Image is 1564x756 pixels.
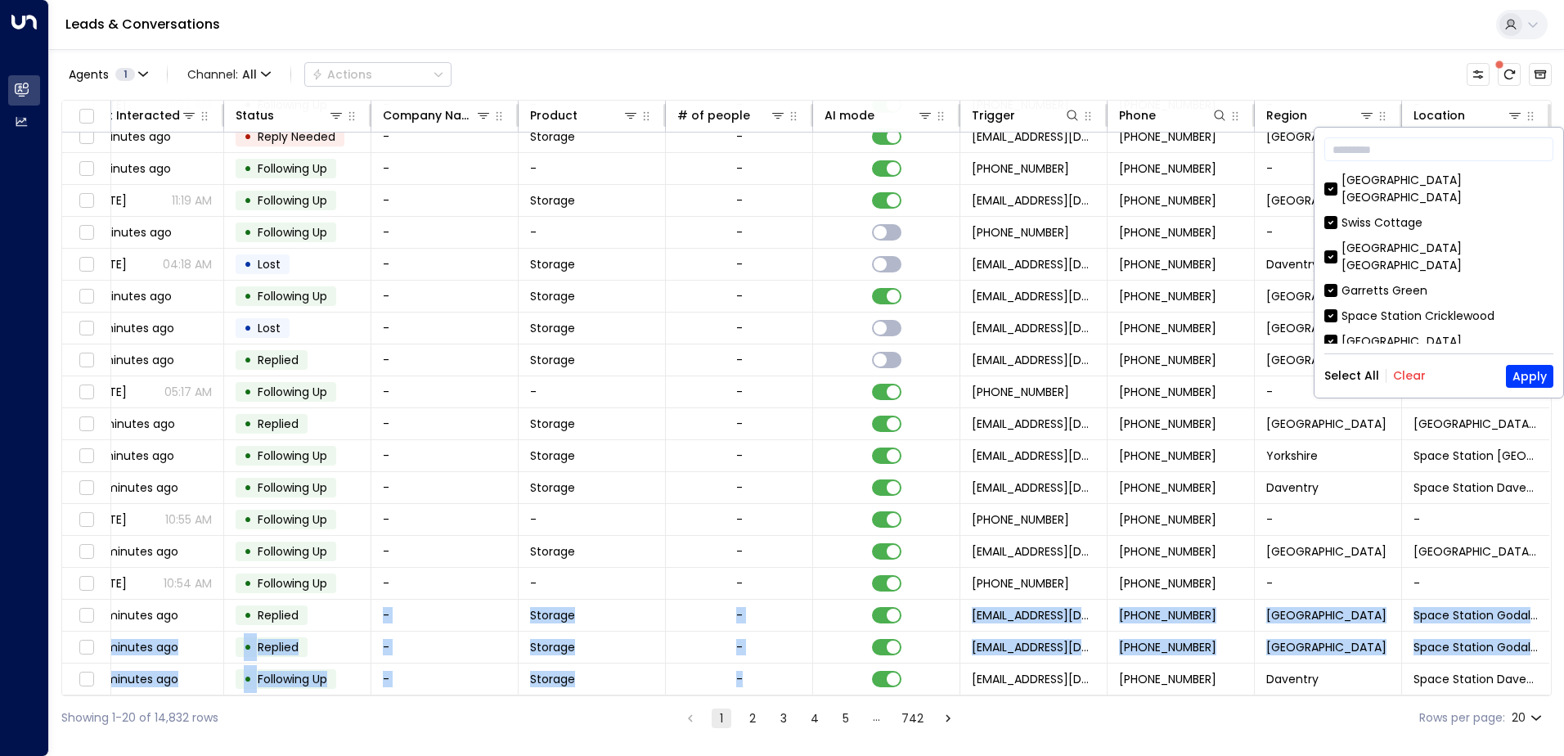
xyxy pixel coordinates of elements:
[1266,320,1386,336] span: Birmingham
[371,121,519,152] td: -
[1119,256,1216,272] span: +447961941394
[244,538,252,565] div: •
[530,106,639,125] div: Product
[530,128,575,145] span: Storage
[61,63,154,86] button: Agents1
[258,256,281,272] span: Lost
[1266,543,1386,560] span: London
[1119,224,1216,241] span: +447961941394
[371,281,519,312] td: -
[76,286,97,307] span: Toggle select row
[805,709,825,728] button: Go to page 4
[1402,504,1549,535] td: -
[1413,543,1538,560] span: Space Station Kilburn
[1266,416,1386,432] span: London
[76,446,97,466] span: Toggle select row
[972,128,1095,145] span: leads@space-station.co.uk
[972,352,1095,368] span: leads@space-station.co.uk
[1342,240,1553,274] div: [GEOGRAPHIC_DATA] [GEOGRAPHIC_DATA]
[88,128,171,145] span: 5 minutes ago
[1529,63,1552,86] button: Archived Leads
[163,256,212,272] p: 04:18 AM
[304,62,452,87] div: Button group with a nested menu
[1119,320,1216,336] span: +447487576090
[76,254,97,275] span: Toggle select row
[972,639,1095,655] span: leads@space-station.co.uk
[530,479,575,496] span: Storage
[1255,568,1402,599] td: -
[972,416,1095,432] span: leads@space-station.co.uk
[972,224,1069,241] span: +447961941394
[371,344,519,376] td: -
[736,256,743,272] div: -
[76,478,97,498] span: Toggle select row
[76,223,97,243] span: Toggle select row
[76,510,97,530] span: Toggle select row
[88,639,178,655] span: 36 minutes ago
[1119,352,1216,368] span: +447487576090
[65,15,220,34] a: Leads & Conversations
[1255,376,1402,407] td: -
[371,600,519,631] td: -
[258,192,327,209] span: Following Up
[1413,639,1538,655] span: Space Station Godalming
[530,448,575,464] span: Storage
[972,448,1095,464] span: leads@space-station.co.uk
[236,106,344,125] div: Status
[1266,607,1386,623] span: Surrey
[736,192,743,209] div: -
[244,346,252,374] div: •
[88,479,178,496] span: 29 minutes ago
[371,664,519,695] td: -
[836,709,856,728] button: Go to page 5
[1255,217,1402,248] td: -
[1324,282,1553,299] div: Garretts Green
[258,416,299,432] span: Replied
[88,224,172,241] span: 7 minutes ago
[938,709,958,728] button: Go to next page
[712,709,731,728] button: page 1
[1506,365,1553,388] button: Apply
[244,282,252,310] div: •
[530,639,575,655] span: Storage
[1255,504,1402,535] td: -
[530,671,575,687] span: Storage
[88,288,172,304] span: 8 minutes ago
[1342,214,1422,232] div: Swiss Cottage
[736,160,743,177] div: -
[972,106,1081,125] div: Trigger
[88,543,178,560] span: 30 minutes ago
[972,160,1069,177] span: +447536284512
[371,504,519,535] td: -
[244,633,252,661] div: •
[312,67,372,82] div: Actions
[1467,63,1490,86] button: Customize
[677,106,750,125] div: # of people
[258,160,327,177] span: Following Up
[1266,106,1307,125] div: Region
[1266,479,1319,496] span: Daventry
[88,352,174,368] span: 13 minutes ago
[76,669,97,690] span: Toggle select row
[76,605,97,626] span: Toggle select row
[530,416,575,432] span: Storage
[736,128,743,145] div: -
[258,384,327,400] span: Following Up
[76,318,97,339] span: Toggle select row
[1266,288,1386,304] span: Oxfordshire
[736,384,743,400] div: -
[1266,639,1386,655] span: Surrey
[76,159,97,179] span: Toggle select row
[88,160,171,177] span: 5 minutes ago
[1119,128,1216,145] span: +447745572692
[1119,671,1216,687] span: +447780438934
[519,376,666,407] td: -
[88,106,180,125] div: Last Interacted
[371,536,519,567] td: -
[1413,106,1465,125] div: Location
[244,569,252,597] div: •
[88,671,178,687] span: 37 minutes ago
[1119,160,1216,177] span: +447536284512
[972,479,1095,496] span: leads@space-station.co.uk
[383,106,475,125] div: Company Name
